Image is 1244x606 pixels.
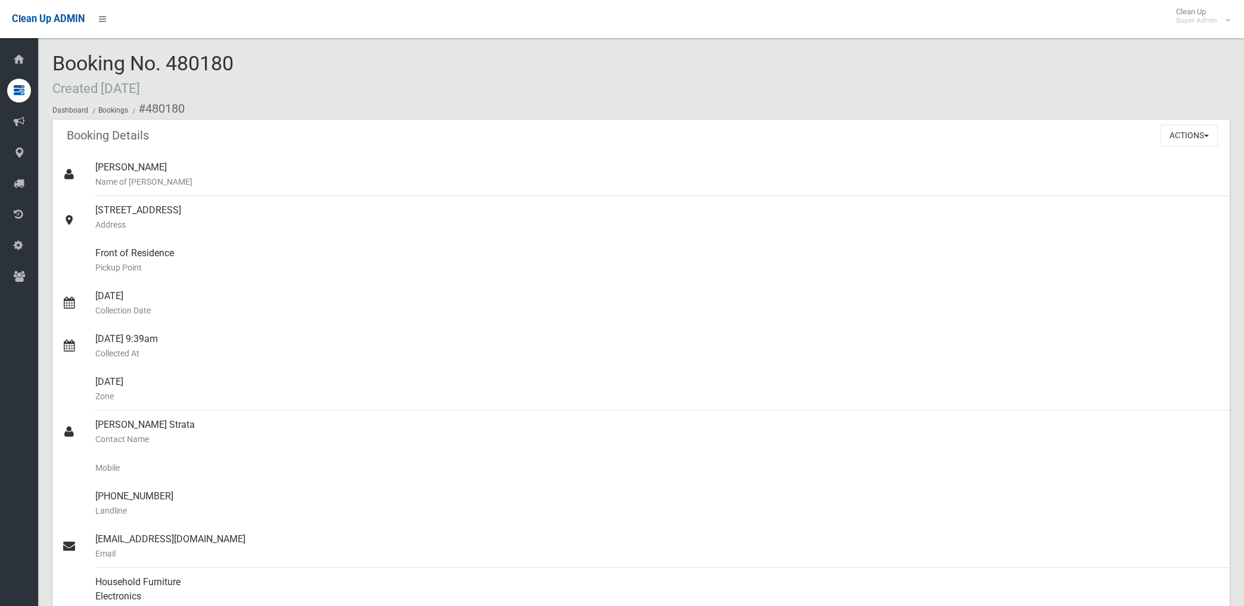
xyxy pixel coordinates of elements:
div: [DATE] 9:39am [95,325,1220,368]
div: [PHONE_NUMBER] [95,482,1220,525]
button: Actions [1161,125,1218,147]
a: Dashboard [52,106,88,114]
small: Contact Name [95,432,1220,446]
div: Front of Residence [95,239,1220,282]
small: Name of [PERSON_NAME] [95,175,1220,189]
header: Booking Details [52,124,163,147]
a: Bookings [98,106,128,114]
small: Collection Date [95,303,1220,318]
small: Landline [95,504,1220,518]
div: [PERSON_NAME] [95,153,1220,196]
li: #480180 [130,98,185,120]
div: [EMAIL_ADDRESS][DOMAIN_NAME] [95,525,1220,568]
small: Address [95,217,1220,232]
small: Mobile [95,461,1220,475]
small: Collected At [95,346,1220,361]
div: [DATE] [95,282,1220,325]
small: Zone [95,389,1220,403]
div: [PERSON_NAME] Strata [95,411,1220,453]
div: [DATE] [95,368,1220,411]
span: Clean Up ADMIN [12,13,85,24]
div: [STREET_ADDRESS] [95,196,1220,239]
span: Clean Up [1170,7,1229,25]
small: Pickup Point [95,260,1220,275]
span: Booking No. 480180 [52,51,234,98]
small: Email [95,546,1220,561]
a: [EMAIL_ADDRESS][DOMAIN_NAME]Email [52,525,1230,568]
small: Created [DATE] [52,80,140,96]
small: Super Admin [1176,16,1217,25]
